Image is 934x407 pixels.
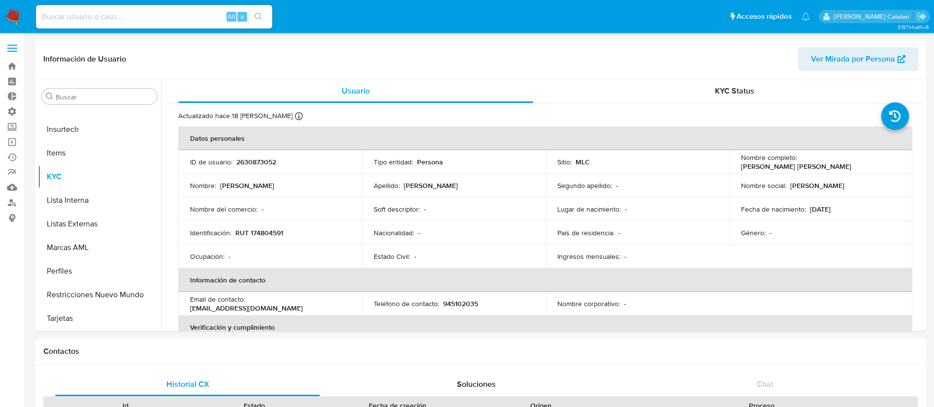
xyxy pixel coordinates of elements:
p: - [624,252,626,261]
p: - [261,205,263,214]
p: Email de contacto : [190,295,245,304]
th: Verificación y cumplimiento [178,315,912,339]
p: 2630873052 [236,157,276,166]
p: Persona [417,157,443,166]
p: [DATE] [810,205,831,214]
p: - [424,205,426,214]
p: Nombre del comercio : [190,205,258,214]
p: Género : [741,228,766,237]
p: Ocupación : [190,252,225,261]
p: - [770,228,772,237]
span: Chat [757,378,773,390]
p: - [418,228,420,237]
p: - [228,252,230,261]
p: Lugar de nacimiento : [557,205,621,214]
p: [PERSON_NAME] [220,181,274,190]
p: - [616,181,618,190]
p: - [414,252,416,261]
input: Buscar [56,93,153,101]
p: - [618,228,620,237]
button: Tarjetas [38,307,161,330]
th: Información de contacto [178,268,912,292]
input: Buscar usuario o caso... [36,10,272,23]
p: Apellido : [374,181,400,190]
p: Nombre corporativo : [557,299,620,308]
span: KYC Status [715,85,754,96]
p: Nombre completo : [741,153,797,162]
p: - [624,299,626,308]
p: Fecha de nacimiento : [741,205,806,214]
span: Alt [227,12,235,21]
button: Restricciones Nuevo Mundo [38,283,161,307]
span: Historial CX [166,378,209,390]
button: search-icon [248,10,268,24]
a: Notificaciones [802,12,810,21]
button: Perfiles [38,259,161,283]
p: ID de usuario : [190,157,232,166]
span: Soluciones [457,378,496,390]
p: Ingresos mensuales : [557,252,620,261]
button: KYC [38,165,161,188]
button: Insurtech [38,118,161,141]
p: [PERSON_NAME] [404,181,458,190]
p: Sitio : [557,157,572,166]
p: [EMAIL_ADDRESS][DOMAIN_NAME] [190,304,303,313]
p: Actualizado hace 18 [PERSON_NAME] [178,111,292,121]
p: País de residencia : [557,228,614,237]
button: Buscar [46,93,54,100]
span: Ver Mirada por Persona [811,47,895,71]
p: MLC [576,157,590,166]
span: s [241,12,244,21]
button: Lista Interna [38,188,161,212]
p: [PERSON_NAME] [PERSON_NAME] [741,162,851,171]
p: Estado Civil : [374,252,410,261]
button: Marcas AML [38,236,161,259]
span: Usuario [342,85,370,96]
h1: Contactos [43,346,918,356]
p: Segundo apellido : [557,181,612,190]
p: Nacionalidad : [374,228,414,237]
p: Tipo entidad : [374,157,413,166]
p: Nombre : [190,181,216,190]
button: Listas Externas [38,212,161,236]
p: - [625,205,627,214]
p: [PERSON_NAME] [790,181,844,190]
span: Accesos rápidos [737,11,792,22]
h1: Información de Usuario [43,54,126,64]
a: Salir [916,11,927,22]
p: 945102035 [443,299,478,308]
p: rociodaniela.benavidescatalan@mercadolibre.cl [834,12,913,21]
button: Items [38,141,161,165]
th: Datos personales [178,126,912,150]
p: Identificación : [190,228,231,237]
p: Teléfono de contacto : [374,299,439,308]
p: Nombre social : [741,181,786,190]
p: RUT 174804591 [235,228,283,237]
button: Ver Mirada por Persona [798,47,918,71]
p: Soft descriptor : [374,205,420,214]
